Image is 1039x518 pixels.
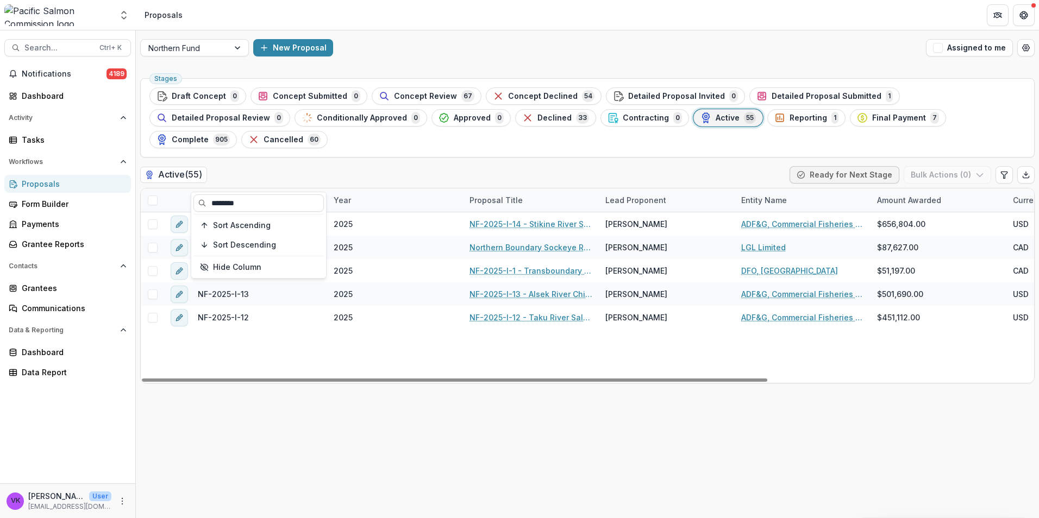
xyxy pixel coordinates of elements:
[729,90,738,102] span: 0
[241,131,328,148] button: Cancelled60
[28,502,111,511] p: [EMAIL_ADDRESS][DOMAIN_NAME]
[767,109,846,127] button: Reporting1
[1017,166,1035,184] button: Export table data
[9,262,116,270] span: Contacts
[352,90,360,102] span: 0
[537,113,572,123] span: Declined
[987,4,1009,26] button: Partners
[251,87,367,105] button: Concept Submitted0
[605,288,667,300] span: [PERSON_NAME]
[154,75,177,83] span: Stages
[22,238,122,250] div: Grantee Reports
[172,113,270,123] span: Detailed Proposal Review
[744,112,756,124] span: 55
[4,235,131,253] a: Grantee Reports
[735,194,793,206] div: Entity Name
[97,42,124,54] div: Ctrl + K
[463,188,599,212] div: Proposal Title
[4,4,112,26] img: Pacific Salmon Commission logo
[140,167,207,182] h2: Active ( 55 )
[470,265,592,276] a: NF-2025-I-1 - Transboundary Rivers [MEDICAL_DATA] Thermal Mark Recovery
[790,166,899,184] button: Ready for Next Stage
[22,367,122,378] div: Data Report
[308,134,321,146] span: 60
[334,288,353,300] span: 2025
[273,92,347,101] span: Concept Submitted
[1013,242,1029,253] span: CAD
[605,265,667,276] span: [PERSON_NAME]
[28,490,85,502] p: [PERSON_NAME]
[470,288,592,300] a: NF-2025-I-13 - Alsek River Chinook and Sockeye Salmon Stock Assessment
[9,326,116,334] span: Data & Reporting
[145,9,183,21] div: Proposals
[149,131,237,148] button: Complete905
[904,166,991,184] button: Bulk Actions (0)
[11,497,20,504] div: Victor Keong
[4,343,131,361] a: Dashboard
[334,312,353,323] span: 2025
[327,188,463,212] div: Year
[926,39,1013,56] button: Assigned to me
[1013,312,1029,323] span: USD
[582,90,594,102] span: 54
[871,188,1006,212] div: Amount Awarded
[253,39,333,56] button: New Proposal
[171,309,188,326] button: edit
[628,92,725,101] span: Detailed Proposal Invited
[431,109,511,127] button: Approved0
[1013,4,1035,26] button: Get Help
[172,92,226,101] span: Draft Concept
[463,194,529,206] div: Proposal Title
[22,178,122,189] div: Proposals
[1013,218,1029,230] span: USD
[735,188,871,212] div: Entity Name
[4,299,131,317] a: Communications
[191,188,327,212] div: Project ID
[22,90,122,102] div: Dashboard
[9,114,116,122] span: Activity
[470,218,592,230] a: NF-2025-I-14 - Stikine River Salmon Stock Assessment
[264,135,303,144] span: Cancelled
[89,491,111,501] p: User
[193,217,324,234] button: Sort Ascending
[171,286,188,303] button: edit
[22,346,122,358] div: Dashboard
[4,109,131,127] button: Open Activity
[877,218,925,230] span: $656,804.00
[850,109,946,127] button: Final Payment7
[1013,288,1029,300] span: USD
[486,87,602,105] button: Concept Declined54
[741,288,864,300] a: ADF&G, Commercial Fisheries Division ([GEOGRAPHIC_DATA])
[22,70,107,79] span: Notifications
[470,242,592,253] a: Northern Boundary Sockeye Run Reconstruction Model Update (LGL)
[886,90,893,102] span: 1
[741,265,838,276] a: DFO, [GEOGRAPHIC_DATA]
[605,242,667,253] span: [PERSON_NAME]
[22,218,122,230] div: Payments
[24,43,93,53] span: Search...
[22,282,122,294] div: Grantees
[295,109,427,127] button: Conditionally Approved0
[4,175,131,193] a: Proposals
[171,216,188,233] button: edit
[4,65,131,83] button: Notifications4189
[454,113,491,123] span: Approved
[4,321,131,339] button: Open Data & Reporting
[673,112,682,124] span: 0
[606,87,745,105] button: Detailed Proposal Invited0
[171,262,188,280] button: edit
[4,279,131,297] a: Grantees
[693,109,763,127] button: Active55
[171,239,188,256] button: edit
[4,215,131,233] a: Payments
[772,92,881,101] span: Detailed Proposal Submitted
[872,113,926,123] span: Final Payment
[274,112,283,124] span: 0
[470,312,592,323] a: NF-2025-I-12 - Taku River Salmon Stock Assessment
[605,312,667,323] span: [PERSON_NAME]
[877,265,915,276] span: $51,197.00
[116,495,129,508] button: More
[4,131,131,149] a: Tasks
